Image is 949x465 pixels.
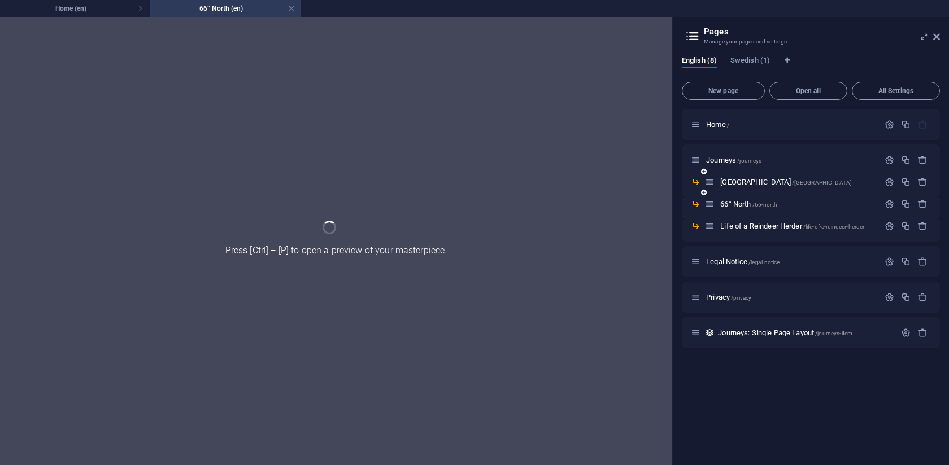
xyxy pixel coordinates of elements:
div: [GEOGRAPHIC_DATA]/[GEOGRAPHIC_DATA] [717,178,879,186]
span: /66-north [752,201,777,208]
span: / [727,122,729,128]
div: Settings [885,120,894,129]
button: Open all [769,82,847,100]
div: Remove [918,221,928,231]
h2: Pages [704,27,940,37]
span: /journeys [737,157,761,164]
div: Settings [885,199,894,209]
div: Duplicate [901,257,911,266]
div: Duplicate [901,199,911,209]
span: Click to open page [720,178,852,186]
span: Swedish (1) [730,54,770,69]
div: Remove [918,328,928,337]
div: Duplicate [901,155,911,165]
span: /life-of-a-reindeer-herder [803,223,865,230]
span: Click to open page [720,200,777,208]
div: Journeys/journeys [703,156,879,164]
div: This layout is used as a template for all items (e.g. a blog post) of this collection. The conten... [705,328,715,337]
div: 66° North/66-north [717,200,879,208]
div: Duplicate [901,221,911,231]
span: New page [687,87,760,94]
div: Settings [885,177,894,187]
div: Home/ [703,121,879,128]
div: Journeys: Single Page Layout/journeys-item [715,329,895,336]
span: Life of a Reindeer Herder [720,222,864,230]
span: Click to open page [706,293,751,301]
div: Remove [918,257,928,266]
div: Remove [918,177,928,187]
div: Settings [885,257,894,266]
span: /privacy [731,295,751,301]
div: Life of a Reindeer Herder/life-of-a-reindeer-herder [717,222,879,230]
div: Settings [885,155,894,165]
span: Open all [774,87,842,94]
span: /[GEOGRAPHIC_DATA] [792,179,852,186]
div: Settings [901,328,911,337]
span: English (8) [682,54,717,69]
div: Remove [918,199,928,209]
div: Remove [918,155,928,165]
span: Click to open page [706,156,761,164]
div: The startpage cannot be deleted [918,120,928,129]
button: New page [682,82,765,100]
div: Duplicate [901,292,911,302]
span: All Settings [857,87,935,94]
div: Language Tabs [682,56,940,77]
span: Click to open page [706,257,780,266]
div: Settings [885,221,894,231]
span: Click to open page [706,120,729,129]
h4: 66° North (en) [150,2,301,15]
button: All Settings [852,82,940,100]
span: Click to open page [718,328,852,337]
span: /journeys-item [815,330,852,336]
div: Privacy/privacy [703,293,879,301]
div: Remove [918,292,928,302]
span: /legal-notice [748,259,780,265]
div: Duplicate [901,177,911,187]
div: Legal Notice/legal-notice [703,258,879,265]
h3: Manage your pages and settings [704,37,917,47]
div: Duplicate [901,120,911,129]
div: Settings [885,292,894,302]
